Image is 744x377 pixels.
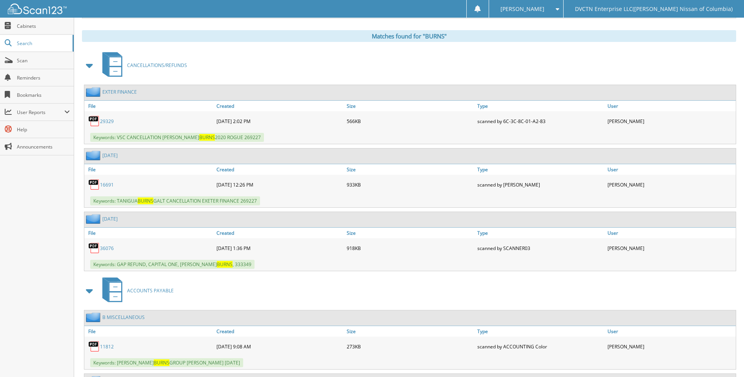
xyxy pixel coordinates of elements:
span: BURNS [217,261,233,268]
span: Reminders [17,74,70,81]
img: PDF.png [88,341,100,352]
a: ACCOUNTS PAYABLE [98,275,174,306]
a: Type [475,326,606,337]
a: CANCELLATIONS/REFUNDS [98,50,187,81]
span: BURNS [199,134,215,141]
div: scanned by [PERSON_NAME] [475,177,606,192]
span: User Reports [17,109,64,116]
a: Size [345,228,475,238]
img: folder2.png [86,312,102,322]
a: File [84,228,215,238]
a: [DATE] [102,216,118,222]
a: File [84,164,215,175]
span: Keywords: GAP REFUND, CAPITAL ONE, [PERSON_NAME] , 333349 [90,260,255,269]
span: ACCOUNTS PAYABLE [127,287,174,294]
img: scan123-logo-white.svg [8,4,67,14]
a: User [606,164,736,175]
div: 933KB [345,177,475,192]
a: Created [215,326,345,337]
span: Search [17,40,69,47]
a: Created [215,228,345,238]
span: Announcements [17,143,70,150]
span: Scan [17,57,70,64]
div: [PERSON_NAME] [606,113,736,129]
a: Size [345,326,475,337]
a: Created [215,164,345,175]
div: 918KB [345,240,475,256]
span: Help [17,126,70,133]
span: CANCELLATIONS/REFUNDS [127,62,187,69]
a: User [606,228,736,238]
a: 11812 [100,343,114,350]
div: [DATE] 12:26 PM [215,177,345,192]
img: PDF.png [88,115,100,127]
div: [PERSON_NAME] [606,339,736,354]
div: 566KB [345,113,475,129]
span: Bookmarks [17,92,70,98]
a: User [606,326,736,337]
div: scanned by 6C-3C-8C-01-A2-83 [475,113,606,129]
div: [DATE] 2:02 PM [215,113,345,129]
div: [DATE] 9:08 AM [215,339,345,354]
a: Created [215,101,345,111]
img: PDF.png [88,242,100,254]
a: User [606,101,736,111]
img: folder2.png [86,214,102,224]
span: Keywords: VSC CANCELLATION [PERSON_NAME] 2020 ROGUE 269227 [90,133,264,142]
span: BURNS [154,359,169,366]
div: scanned by ACCOUNTING Color [475,339,606,354]
img: folder2.png [86,87,102,97]
span: [PERSON_NAME] [500,7,544,11]
span: DVCTN Enterprise LLC([PERSON_NAME] Nissan of Columbia) [575,7,733,11]
a: EXTER FINANCE [102,89,137,95]
span: Keywords: TANIGUA GALT CANCELLATION EXETER FINANCE 269227 [90,196,260,205]
img: PDF.png [88,179,100,190]
a: Size [345,164,475,175]
div: [PERSON_NAME] [606,240,736,256]
span: Keywords: [PERSON_NAME] GROUP [PERSON_NAME] [DATE] [90,358,243,367]
a: 16691 [100,181,114,188]
a: 29329 [100,118,114,125]
a: 36076 [100,245,114,252]
a: File [84,101,215,111]
div: 273KB [345,339,475,354]
div: [DATE] 1:36 PM [215,240,345,256]
a: Type [475,164,606,175]
a: Size [345,101,475,111]
div: scanned by SCANNER03 [475,240,606,256]
a: Type [475,101,606,111]
div: [PERSON_NAME] [606,177,736,192]
a: [DATE] [102,152,118,159]
span: BURNS [138,198,153,204]
span: Cabinets [17,23,70,29]
a: File [84,326,215,337]
iframe: Chat Widget [705,339,744,377]
img: folder2.png [86,150,102,160]
a: B MISCELLANEOUS [102,314,145,321]
a: Type [475,228,606,238]
div: Matches found for "BURNS" [82,30,736,42]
